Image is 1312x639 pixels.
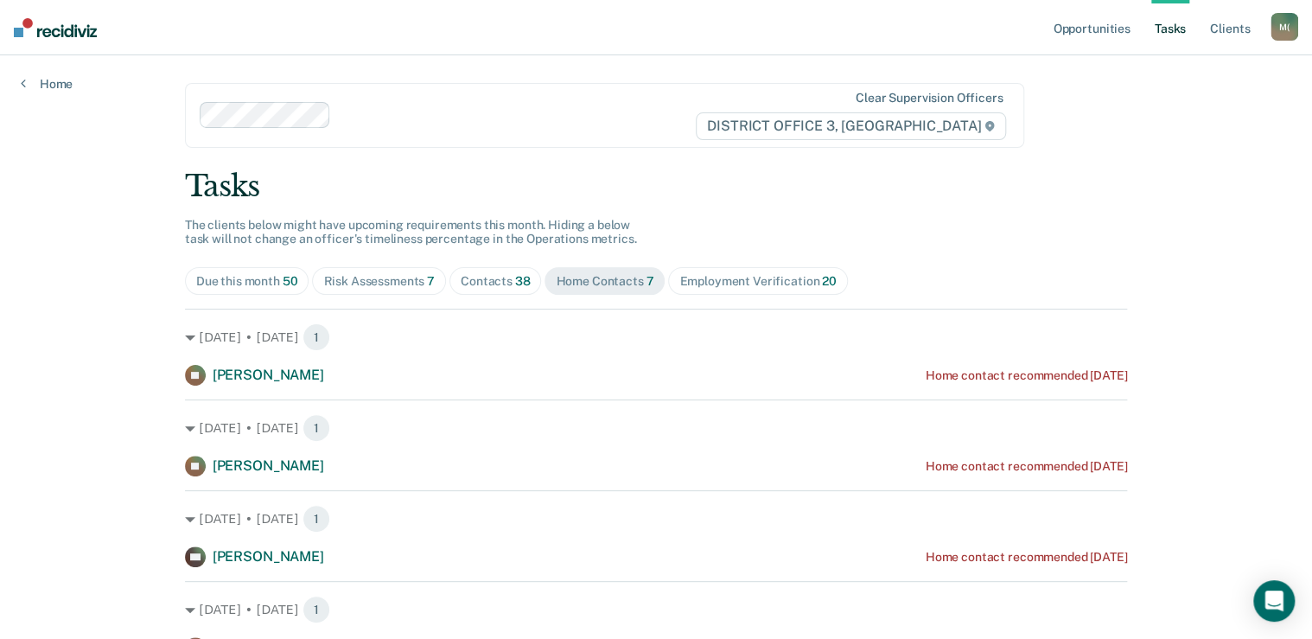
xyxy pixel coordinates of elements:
[185,596,1128,623] div: [DATE] • [DATE] 1
[822,274,837,288] span: 20
[21,76,73,92] a: Home
[679,274,836,289] div: Employment Verification
[185,218,637,246] span: The clients below might have upcoming requirements this month. Hiding a below task will not chang...
[213,367,324,383] span: [PERSON_NAME]
[427,274,435,288] span: 7
[185,169,1128,204] div: Tasks
[696,112,1006,140] span: DISTRICT OFFICE 3, [GEOGRAPHIC_DATA]
[303,505,330,533] span: 1
[461,274,531,289] div: Contacts
[303,323,330,351] span: 1
[1271,13,1298,41] button: M(
[556,274,653,289] div: Home Contacts
[14,18,97,37] img: Recidiviz
[185,414,1128,442] div: [DATE] • [DATE] 1
[646,274,653,288] span: 7
[283,274,298,288] span: 50
[196,274,298,289] div: Due this month
[1253,580,1295,622] div: Open Intercom Messenger
[926,459,1128,474] div: Home contact recommended [DATE]
[185,505,1128,533] div: [DATE] • [DATE] 1
[856,91,1003,105] div: Clear supervision officers
[1271,13,1298,41] div: M (
[185,323,1128,351] div: [DATE] • [DATE] 1
[926,368,1128,383] div: Home contact recommended [DATE]
[213,457,324,474] span: [PERSON_NAME]
[303,596,330,623] span: 1
[926,550,1128,565] div: Home contact recommended [DATE]
[303,414,330,442] span: 1
[213,548,324,565] span: [PERSON_NAME]
[515,274,531,288] span: 38
[323,274,435,289] div: Risk Assessments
